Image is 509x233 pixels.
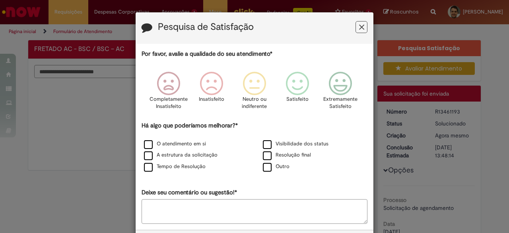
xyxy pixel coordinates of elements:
p: Neutro ou indiferente [240,96,269,110]
label: Resolução final [263,151,311,159]
p: Satisfeito [286,96,309,103]
p: Completamente Insatisfeito [150,96,188,110]
div: Satisfeito [277,66,318,120]
p: Extremamente Satisfeito [323,96,357,110]
div: Extremamente Satisfeito [320,66,361,120]
label: A estrutura da solicitação [144,151,218,159]
label: O atendimento em si [144,140,206,148]
div: Neutro ou indiferente [234,66,275,120]
label: Tempo de Resolução [144,163,206,170]
div: Insatisfeito [191,66,232,120]
div: Completamente Insatisfeito [148,66,188,120]
p: Insatisfeito [199,96,224,103]
label: Outro [263,163,289,170]
label: Visibilidade dos status [263,140,328,148]
label: Deixe seu comentário ou sugestão!* [142,188,237,197]
label: Por favor, avalie a qualidade do seu atendimento* [142,50,272,58]
div: Há algo que poderíamos melhorar?* [142,121,367,173]
label: Pesquisa de Satisfação [158,22,254,32]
